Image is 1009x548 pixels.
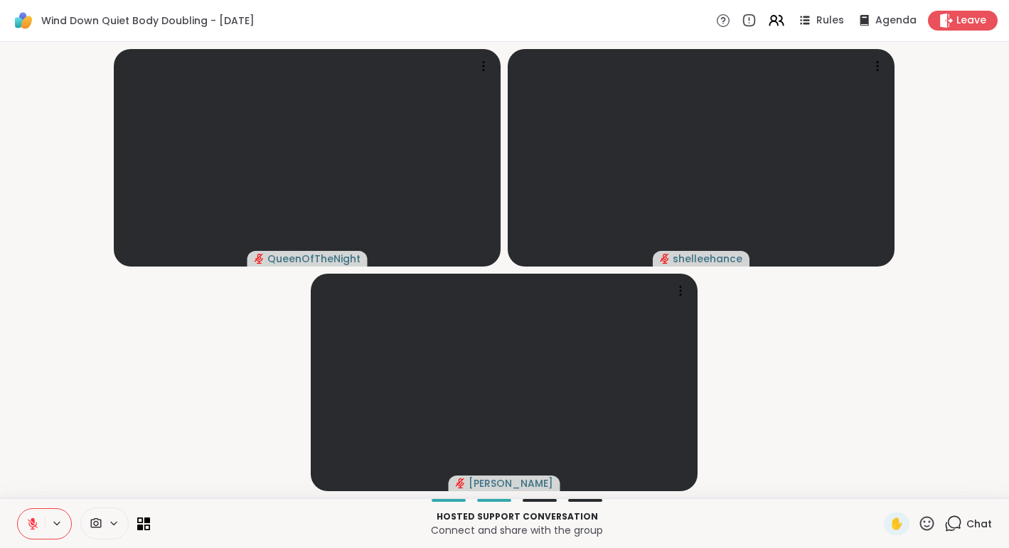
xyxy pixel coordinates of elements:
span: ✋ [890,515,904,532]
span: shelleehance [673,252,742,266]
img: ShareWell Logomark [11,9,36,33]
span: Leave [956,14,986,28]
span: audio-muted [660,254,670,264]
p: Connect and share with the group [159,523,875,537]
span: Wind Down Quiet Body Doubling - [DATE] [41,14,255,28]
span: audio-muted [456,478,466,488]
span: [PERSON_NAME] [469,476,553,490]
span: Chat [966,517,992,531]
span: audio-muted [255,254,265,264]
span: Rules [816,14,844,28]
span: QueenOfTheNight [267,252,361,266]
p: Hosted support conversation [159,510,875,523]
span: Agenda [875,14,917,28]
